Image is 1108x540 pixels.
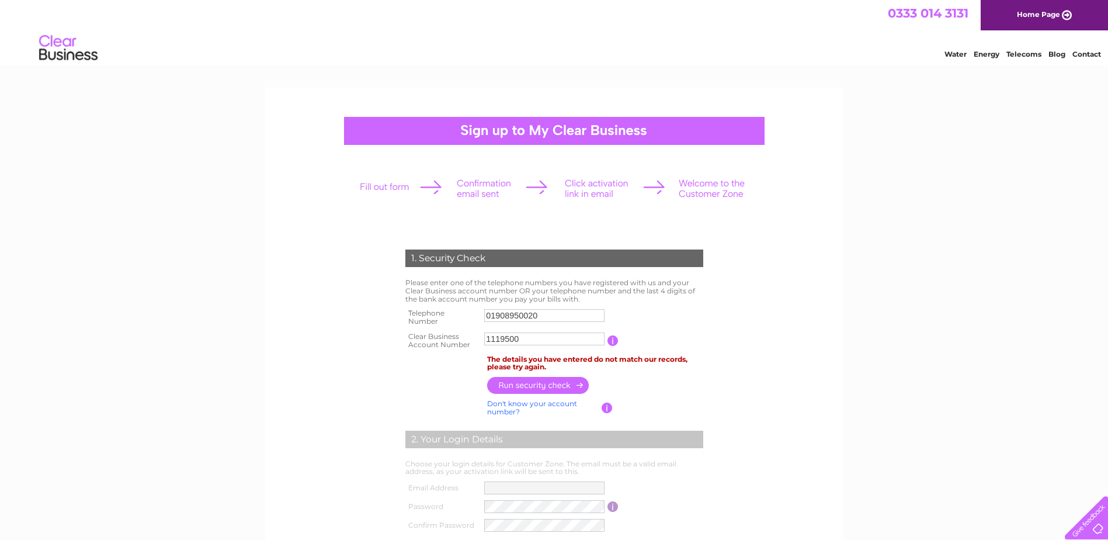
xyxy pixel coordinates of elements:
[1048,50,1065,58] a: Blog
[402,306,482,329] th: Telephone Number
[607,501,619,512] input: Information
[39,30,98,66] img: logo.png
[974,50,999,58] a: Energy
[402,479,482,497] th: Email Address
[607,335,619,346] input: Information
[944,50,967,58] a: Water
[888,6,968,20] a: 0333 014 3131
[402,516,482,535] th: Confirm Password
[402,497,482,516] th: Password
[405,250,703,267] div: 1. Security Check
[487,399,577,416] a: Don't know your account number?
[1072,50,1101,58] a: Contact
[484,352,706,375] td: The details you have entered do not match our records, please try again.
[279,6,831,57] div: Clear Business is a trading name of Verastar Limited (registered in [GEOGRAPHIC_DATA] No. 3667643...
[402,457,706,479] td: Choose your login details for Customer Zone. The email must be a valid email address, as your act...
[1006,50,1041,58] a: Telecoms
[402,276,706,306] td: Please enter one of the telephone numbers you have registered with us and your Clear Business acc...
[402,329,482,352] th: Clear Business Account Number
[602,403,613,413] input: Information
[405,431,703,448] div: 2. Your Login Details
